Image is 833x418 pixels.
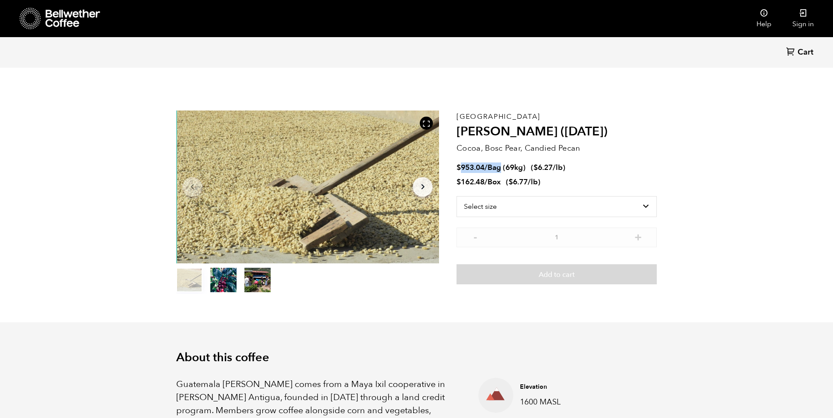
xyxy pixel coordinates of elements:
span: / [484,177,488,187]
span: ( ) [531,162,565,173]
button: - [470,232,481,241]
bdi: 6.27 [533,162,553,173]
p: 1600 MASL [520,396,641,408]
span: $ [533,162,538,173]
bdi: 6.77 [509,177,528,187]
bdi: 162.48 [457,177,484,187]
button: + [633,232,644,241]
span: Cart [798,47,813,58]
span: / [484,162,488,173]
span: Box [488,177,501,187]
h2: About this coffee [176,351,657,365]
button: Add to cart [457,264,657,284]
span: $ [509,177,513,187]
span: /lb [553,162,563,173]
span: /lb [528,177,538,187]
a: Cart [786,47,816,59]
h2: [PERSON_NAME] ([DATE]) [457,124,657,139]
span: ( ) [506,177,540,187]
bdi: 953.04 [457,162,484,173]
span: $ [457,162,461,173]
span: $ [457,177,461,187]
h4: Elevation [520,383,641,391]
span: Bag (69kg) [488,162,526,173]
p: Cocoa, Bosc Pear, Candied Pecan [457,142,657,154]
